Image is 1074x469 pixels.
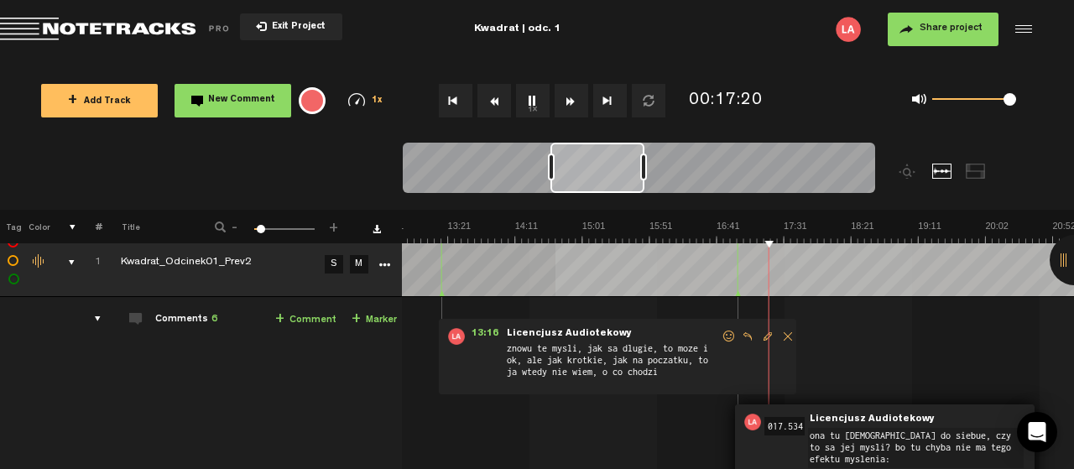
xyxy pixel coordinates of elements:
[76,210,102,243] th: #
[505,341,721,387] span: znowu te mysli, jak sa dlugie, to moze i ok, ale jak krotkie, jak na poczatku, to ja wtedy nie wi...
[465,328,505,345] span: 13:16
[352,310,397,330] a: Marker
[920,23,983,34] span: Share project
[744,414,761,430] img: letters
[350,255,368,274] a: M
[121,255,339,272] div: Click to edit the title
[505,328,633,340] span: Licencjusz Audiotekowy
[345,8,690,50] div: Kwadrat | odc. 1
[68,97,131,107] span: Add Track
[448,328,465,345] img: letters
[477,84,511,117] button: Rewind
[372,96,383,106] span: 1x
[758,331,778,342] span: Edit comment
[267,23,326,32] span: Exit Project
[27,254,52,269] div: Change the color of the waveform
[348,93,365,107] img: speedometer.svg
[68,94,77,107] span: +
[275,313,284,326] span: +
[778,331,798,342] span: Delete comment
[376,256,392,271] a: More
[208,96,275,105] span: New Comment
[516,84,550,117] button: 1x
[275,310,336,330] a: Comment
[78,255,104,271] div: Click to change the order number
[738,331,758,342] span: Reply to comment
[25,210,50,243] th: Color
[76,229,102,297] td: Click to change the order number 1
[52,254,78,271] div: comments, stamps & drawings
[332,93,399,107] div: 1x
[836,17,861,42] img: letters
[689,89,763,113] div: 00:17:20
[155,313,217,327] div: Comments
[175,84,291,117] button: New Comment
[593,84,627,117] button: Go to end
[1017,412,1057,452] div: Open Intercom Messenger
[327,220,341,230] span: +
[352,313,361,326] span: +
[808,414,936,425] span: Licencjusz Audiotekowy
[240,13,342,40] button: Exit Project
[228,220,242,230] span: -
[50,229,76,297] td: comments, stamps & drawings
[41,84,158,117] button: +Add Track
[373,225,381,233] a: Download comments
[474,8,560,50] div: Kwadrat | odc. 1
[102,229,320,297] td: Click to edit the title Kwadrat_Odcinek01_Prev2
[555,84,588,117] button: Fast Forward
[102,210,192,243] th: Title
[888,13,998,46] button: Share project
[299,87,326,114] div: {{ tooltip_message }}
[325,255,343,274] a: S
[439,84,472,117] button: Go to beginning
[78,310,104,327] div: comments
[632,84,665,117] button: Loop
[24,229,50,297] td: Change the color of the waveform
[211,315,217,325] span: 6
